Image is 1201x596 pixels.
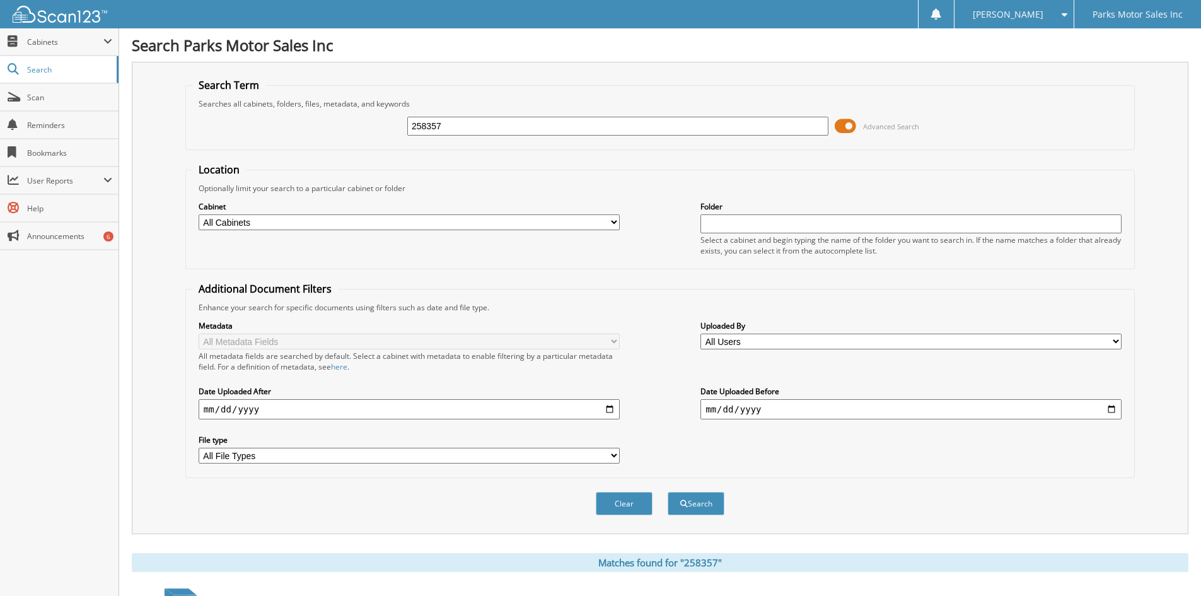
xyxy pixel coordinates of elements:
[192,183,1128,194] div: Optionally limit your search to a particular cabinet or folder
[199,351,620,372] div: All metadata fields are searched by default. Select a cabinet with metadata to enable filtering b...
[668,492,724,515] button: Search
[863,122,919,131] span: Advanced Search
[199,399,620,419] input: start
[596,492,653,515] button: Clear
[192,302,1128,313] div: Enhance your search for specific documents using filters such as date and file type.
[331,361,347,372] a: here
[192,78,265,92] legend: Search Term
[199,201,620,212] label: Cabinet
[27,37,103,47] span: Cabinets
[199,320,620,331] label: Metadata
[700,320,1122,331] label: Uploaded By
[132,35,1188,56] h1: Search Parks Motor Sales Inc
[1093,11,1183,18] span: Parks Motor Sales Inc
[27,231,112,242] span: Announcements
[700,235,1122,256] div: Select a cabinet and begin typing the name of the folder you want to search in. If the name match...
[103,231,113,242] div: 6
[27,64,110,75] span: Search
[192,282,338,296] legend: Additional Document Filters
[700,386,1122,397] label: Date Uploaded Before
[199,435,620,445] label: File type
[27,175,103,186] span: User Reports
[27,203,112,214] span: Help
[132,553,1188,572] div: Matches found for "258357"
[199,386,620,397] label: Date Uploaded After
[27,120,112,131] span: Reminders
[192,98,1128,109] div: Searches all cabinets, folders, files, metadata, and keywords
[192,163,246,177] legend: Location
[700,399,1122,419] input: end
[973,11,1043,18] span: [PERSON_NAME]
[13,6,107,23] img: scan123-logo-white.svg
[700,201,1122,212] label: Folder
[27,92,112,103] span: Scan
[27,148,112,158] span: Bookmarks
